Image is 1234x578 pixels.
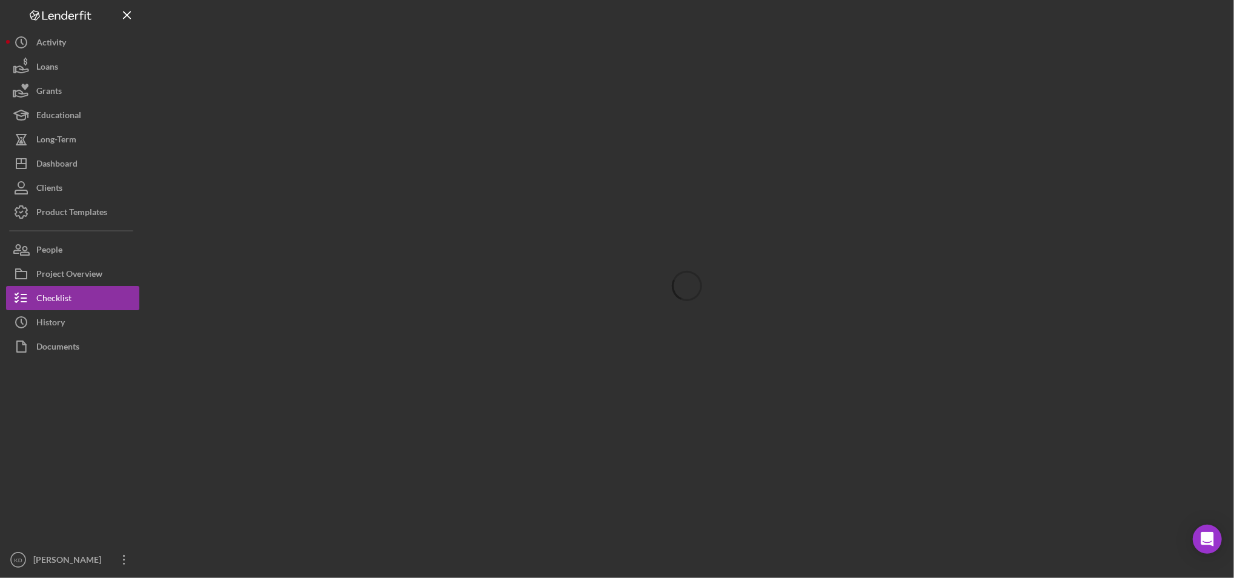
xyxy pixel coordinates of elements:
button: Long-Term [6,127,139,151]
div: History [36,310,65,337]
button: History [6,310,139,334]
div: Checklist [36,286,71,313]
div: Activity [36,30,66,58]
button: Product Templates [6,200,139,224]
div: Grants [36,79,62,106]
button: Project Overview [6,262,139,286]
div: Educational [36,103,81,130]
div: Documents [36,334,79,362]
div: Clients [36,176,62,203]
button: KD[PERSON_NAME] [6,548,139,572]
button: People [6,238,139,262]
div: Long-Term [36,127,76,154]
div: Loans [36,55,58,82]
button: Educational [6,103,139,127]
div: Open Intercom Messenger [1193,525,1222,554]
button: Clients [6,176,139,200]
button: Checklist [6,286,139,310]
div: Dashboard [36,151,78,179]
button: Grants [6,79,139,103]
div: People [36,238,62,265]
div: [PERSON_NAME] [30,548,109,575]
text: KD [14,557,22,563]
button: Documents [6,334,139,359]
button: Dashboard [6,151,139,176]
div: Product Templates [36,200,107,227]
button: Loans [6,55,139,79]
div: Project Overview [36,262,102,289]
button: Activity [6,30,139,55]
